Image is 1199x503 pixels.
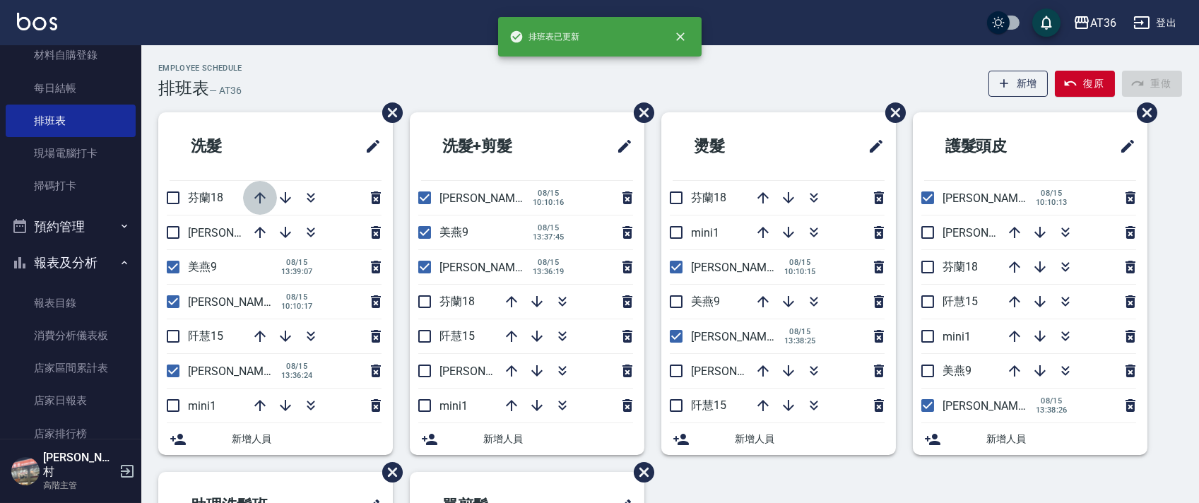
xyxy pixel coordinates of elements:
span: 刪除班表 [1126,92,1159,134]
span: 08/15 [1036,396,1068,406]
span: 刪除班表 [623,451,656,493]
span: mini1 [691,226,719,239]
a: 現場電腦打卡 [6,137,136,170]
span: 阡慧15 [188,329,223,343]
a: 店家排行榜 [6,418,136,450]
h2: 護髮頭皮 [924,121,1070,172]
a: 材料自購登錄 [6,39,136,71]
a: 排班表 [6,105,136,137]
span: 美燕9 [943,364,971,377]
a: 報表目錄 [6,287,136,319]
button: 預約管理 [6,208,136,245]
div: 新增人員 [410,423,644,455]
span: 10:10:15 [784,267,816,276]
span: 08/15 [1036,189,1068,198]
span: 美燕9 [439,225,468,239]
span: 新增人員 [986,432,1136,446]
span: 08/15 [784,258,816,267]
span: 修改班表的標題 [859,129,885,163]
h5: [PERSON_NAME]村 [43,451,115,479]
span: 美燕9 [188,260,217,273]
span: 10:10:13 [1036,198,1068,207]
a: 掃碼打卡 [6,170,136,202]
img: Logo [17,13,57,30]
button: AT36 [1068,8,1122,37]
button: 新增 [988,71,1049,97]
span: 08/15 [281,258,313,267]
span: [PERSON_NAME]11 [943,399,1040,413]
span: 芬蘭18 [439,295,475,308]
span: 13:39:07 [281,267,313,276]
span: 修改班表的標題 [1111,129,1136,163]
span: 刪除班表 [875,92,908,134]
span: 08/15 [533,189,565,198]
span: 刪除班表 [372,451,405,493]
div: 新增人員 [661,423,896,455]
div: AT36 [1090,14,1116,32]
span: [PERSON_NAME]16 [691,261,788,274]
span: [PERSON_NAME]6 [439,365,531,378]
span: 08/15 [784,327,816,336]
span: 修改班表的標題 [356,129,382,163]
span: 阡慧15 [943,295,978,308]
span: [PERSON_NAME]11 [188,365,285,378]
span: 10:10:17 [281,302,313,311]
span: 13:36:24 [281,371,313,380]
button: 復原 [1055,71,1115,97]
a: 店家日報表 [6,384,136,417]
button: save [1032,8,1061,37]
span: 修改班表的標題 [608,129,633,163]
button: 報表及分析 [6,244,136,281]
h3: 排班表 [158,78,209,98]
span: 芬蘭18 [943,260,978,273]
span: 08/15 [533,223,565,232]
span: 08/15 [281,292,313,302]
h2: Employee Schedule [158,64,242,73]
span: 芬蘭18 [691,191,726,204]
span: 13:36:19 [533,267,565,276]
img: Person [11,457,40,485]
a: 消費分析儀表板 [6,319,136,352]
span: mini1 [439,399,468,413]
div: 新增人員 [913,423,1147,455]
span: [PERSON_NAME]6 [691,365,782,378]
span: 美燕9 [691,295,720,308]
span: mini1 [943,330,971,343]
a: 每日結帳 [6,72,136,105]
span: 排班表已更新 [509,30,580,44]
span: 芬蘭18 [188,191,223,204]
span: 新增人員 [735,432,885,446]
span: [PERSON_NAME]16 [188,295,285,309]
span: 新增人員 [232,432,382,446]
span: [PERSON_NAME]6 [188,226,279,239]
span: [PERSON_NAME]16 [439,191,537,205]
span: 10:10:16 [533,198,565,207]
span: [PERSON_NAME]16 [943,191,1040,205]
h2: 洗髮 [170,121,300,172]
span: 刪除班表 [623,92,656,134]
a: 店家區間累計表 [6,352,136,384]
p: 高階主管 [43,479,115,492]
span: 阡慧15 [691,398,726,412]
span: 刪除班表 [372,92,405,134]
h6: — AT36 [209,83,242,98]
span: 08/15 [533,258,565,267]
h2: 燙髮 [673,121,803,172]
div: 新增人員 [158,423,393,455]
span: 13:38:26 [1036,406,1068,415]
span: 13:38:25 [784,336,816,345]
span: 08/15 [281,362,313,371]
span: [PERSON_NAME]6 [943,226,1034,239]
button: close [665,21,696,52]
span: 阡慧15 [439,329,475,343]
button: 登出 [1128,10,1182,36]
span: 新增人員 [483,432,633,446]
h2: 洗髮+剪髮 [421,121,570,172]
span: [PERSON_NAME]11 [691,330,788,343]
span: 13:37:45 [533,232,565,242]
span: [PERSON_NAME]11 [439,261,537,274]
span: mini1 [188,399,216,413]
